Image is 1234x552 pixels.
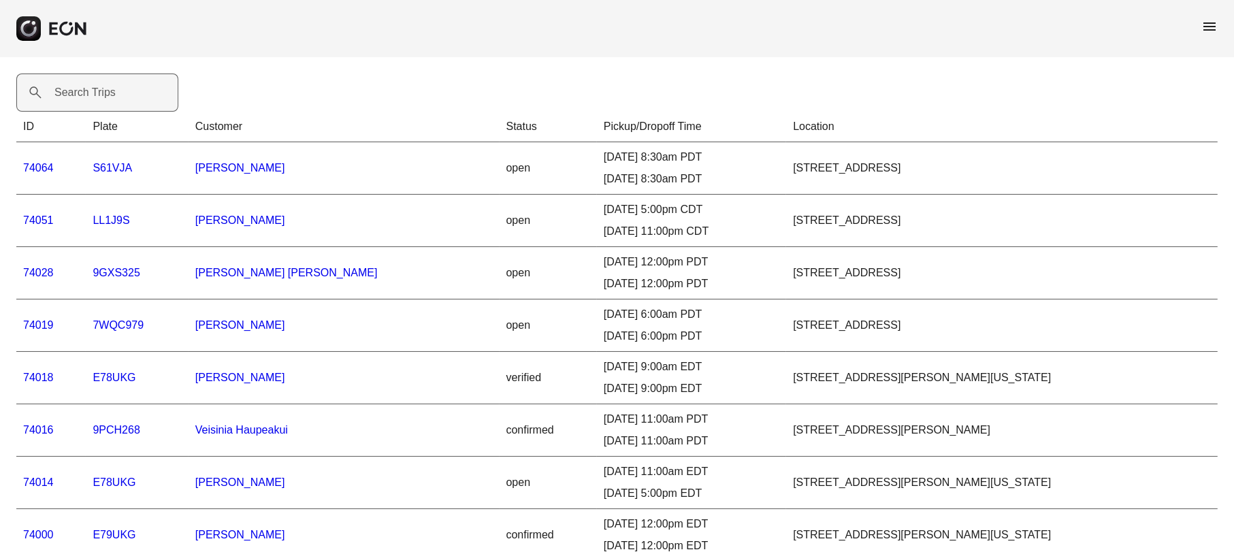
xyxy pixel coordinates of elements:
a: 74000 [23,529,54,540]
div: [DATE] 9:00pm EDT [604,380,779,397]
th: Location [786,112,1218,142]
span: menu [1201,18,1218,35]
div: [DATE] 5:00pm CDT [604,201,779,218]
a: 9PCH268 [93,424,140,436]
td: [STREET_ADDRESS] [786,195,1218,247]
td: [STREET_ADDRESS][PERSON_NAME][US_STATE] [786,352,1218,404]
th: Plate [86,112,188,142]
td: confirmed [500,404,597,457]
td: verified [500,352,597,404]
a: 74028 [23,267,54,278]
a: 74019 [23,319,54,331]
a: [PERSON_NAME] [195,476,285,488]
th: Status [500,112,597,142]
a: E79UKG [93,529,135,540]
a: 9GXS325 [93,267,140,278]
div: [DATE] 6:00pm PDT [604,328,779,344]
div: [DATE] 11:00pm CDT [604,223,779,240]
div: [DATE] 11:00am EDT [604,464,779,480]
a: 74016 [23,424,54,436]
div: [DATE] 5:00pm EDT [604,485,779,502]
a: E78UKG [93,372,135,383]
div: [DATE] 12:00pm PDT [604,276,779,292]
div: [DATE] 11:00am PDT [604,433,779,449]
td: open [500,299,597,352]
a: 74014 [23,476,54,488]
label: Search Trips [54,84,116,101]
td: [STREET_ADDRESS][PERSON_NAME][US_STATE] [786,457,1218,509]
a: LL1J9S [93,214,129,226]
a: Veisinia Haupeakui [195,424,288,436]
a: [PERSON_NAME] [195,372,285,383]
th: Pickup/Dropoff Time [597,112,786,142]
td: [STREET_ADDRESS] [786,247,1218,299]
td: open [500,457,597,509]
a: [PERSON_NAME] [PERSON_NAME] [195,267,378,278]
div: [DATE] 11:00am PDT [604,411,779,427]
a: [PERSON_NAME] [195,162,285,174]
a: [PERSON_NAME] [195,529,285,540]
a: E78UKG [93,476,135,488]
td: [STREET_ADDRESS][PERSON_NAME] [786,404,1218,457]
a: [PERSON_NAME] [195,214,285,226]
th: Customer [189,112,500,142]
div: [DATE] 6:00am PDT [604,306,779,323]
div: [DATE] 12:00pm PDT [604,254,779,270]
a: 74018 [23,372,54,383]
a: S61VJA [93,162,132,174]
a: 74051 [23,214,54,226]
div: [DATE] 8:30am PDT [604,171,779,187]
a: 7WQC979 [93,319,144,331]
td: [STREET_ADDRESS] [786,142,1218,195]
div: [DATE] 12:00pm EDT [604,516,779,532]
td: open [500,142,597,195]
a: [PERSON_NAME] [195,319,285,331]
td: open [500,247,597,299]
div: [DATE] 8:30am PDT [604,149,779,165]
td: [STREET_ADDRESS] [786,299,1218,352]
th: ID [16,112,86,142]
div: [DATE] 9:00am EDT [604,359,779,375]
td: open [500,195,597,247]
a: 74064 [23,162,54,174]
